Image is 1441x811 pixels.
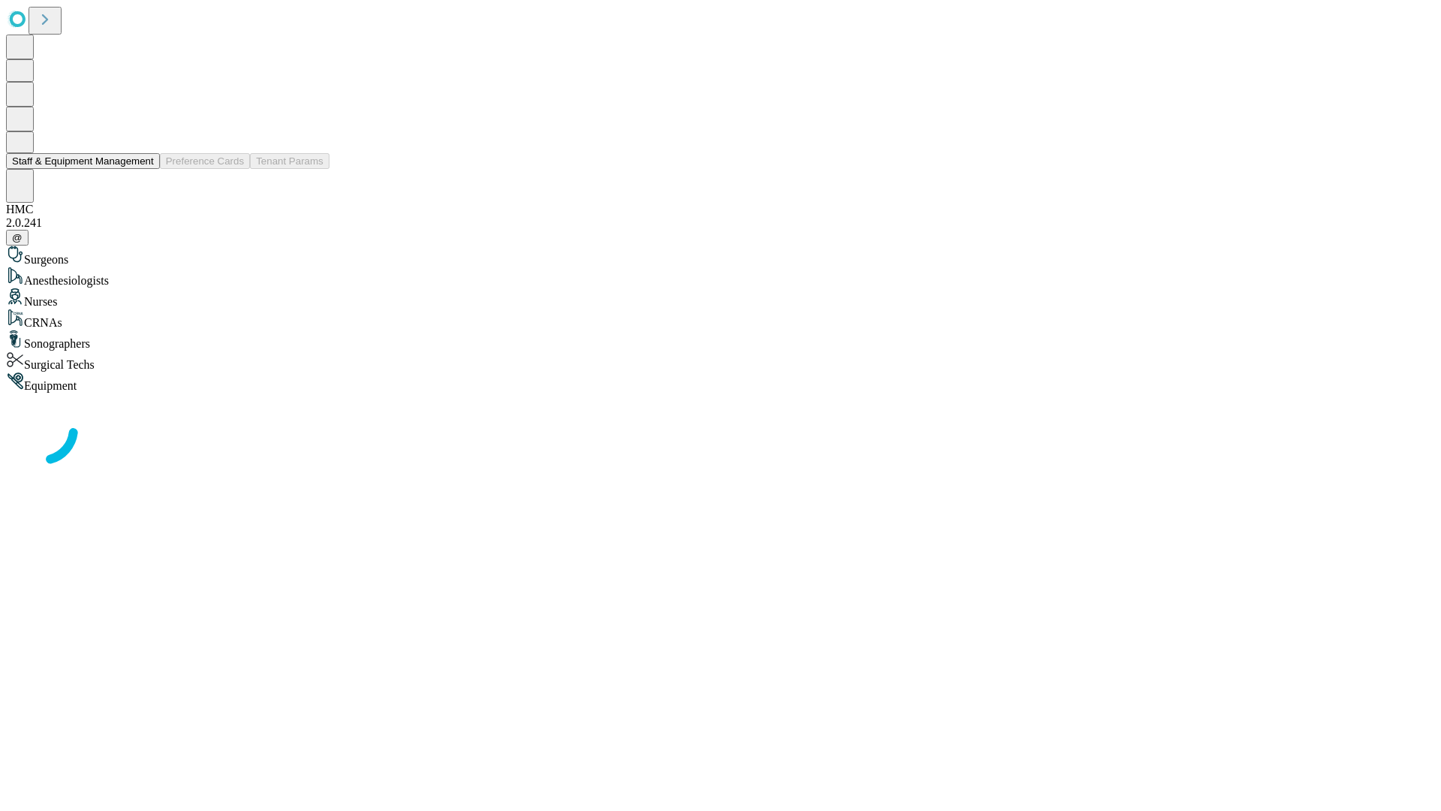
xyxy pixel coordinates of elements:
[6,230,29,246] button: @
[6,288,1435,309] div: Nurses
[6,330,1435,351] div: Sonographers
[6,351,1435,372] div: Surgical Techs
[6,309,1435,330] div: CRNAs
[12,232,23,243] span: @
[6,372,1435,393] div: Equipment
[6,246,1435,267] div: Surgeons
[250,153,329,169] button: Tenant Params
[6,203,1435,216] div: HMC
[6,153,160,169] button: Staff & Equipment Management
[6,216,1435,230] div: 2.0.241
[6,267,1435,288] div: Anesthesiologists
[160,153,250,169] button: Preference Cards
